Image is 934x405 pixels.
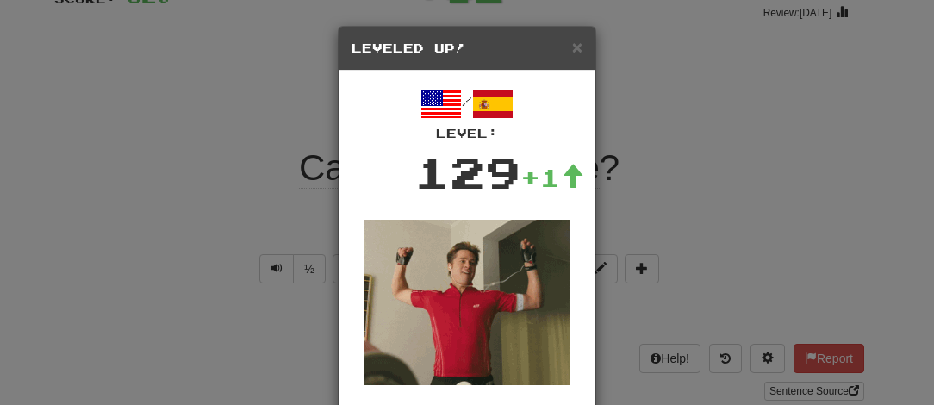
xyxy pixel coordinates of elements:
[352,125,582,142] div: Level:
[352,84,582,142] div: /
[520,160,584,195] div: +1
[572,37,582,57] span: ×
[364,220,570,385] img: brad-pitt-eabb8484b0e72233b60fc33baaf1d28f9aa3c16dec737e05e85ed672bd245bc1.gif
[414,142,520,202] div: 129
[572,38,582,56] button: Close
[352,40,582,57] h5: Leveled Up!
